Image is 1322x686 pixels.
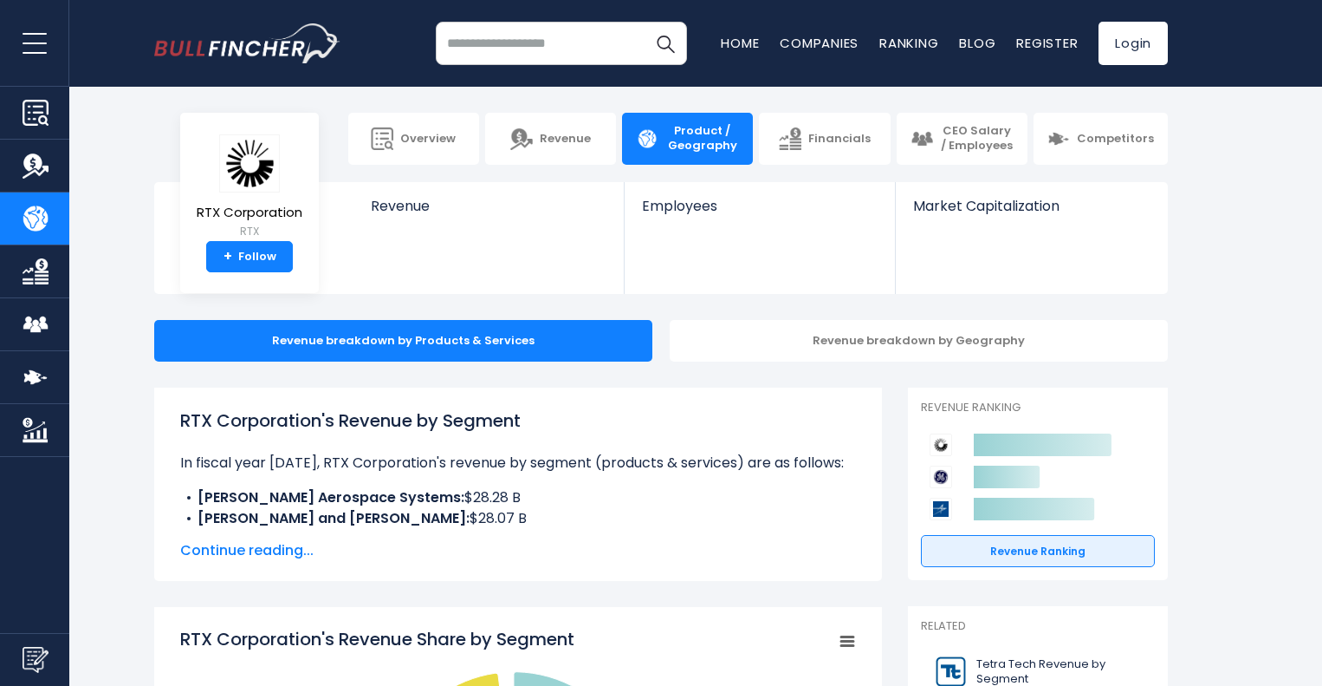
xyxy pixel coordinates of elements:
[180,487,856,508] li: $28.28 B
[625,182,894,244] a: Employees
[197,224,302,239] small: RTX
[1077,132,1154,147] span: Competitors
[780,34,859,52] a: Companies
[540,132,591,147] span: Revenue
[198,508,470,528] b: [PERSON_NAME] and [PERSON_NAME]:
[921,535,1155,568] a: Revenue Ranking
[644,22,687,65] button: Search
[353,182,625,244] a: Revenue
[180,408,856,434] h1: RTX Corporation's Revenue by Segment
[808,132,871,147] span: Financials
[896,182,1166,244] a: Market Capitalization
[206,241,293,272] a: +Follow
[721,34,759,52] a: Home
[930,498,952,520] img: Lockheed Martin Corporation competitors logo
[930,466,952,488] img: GE Aerospace competitors logo
[154,23,340,63] a: Go to homepage
[1098,22,1168,65] a: Login
[897,113,1027,165] a: CEO Salary / Employees
[642,198,877,214] span: Employees
[180,508,856,529] li: $28.07 B
[180,627,574,651] tspan: RTX Corporation's Revenue Share by Segment
[154,23,340,63] img: bullfincher logo
[759,113,890,165] a: Financials
[180,453,856,474] p: In fiscal year [DATE], RTX Corporation's revenue by segment (products & services) are as follows:
[959,34,995,52] a: Blog
[913,198,1149,214] span: Market Capitalization
[1034,113,1168,165] a: Competitors
[197,206,302,220] span: RTX Corporation
[180,540,856,561] span: Continue reading...
[154,320,652,362] div: Revenue breakdown by Products & Services
[485,113,616,165] a: Revenue
[879,34,938,52] a: Ranking
[940,124,1014,154] span: CEO Salary / Employees
[400,132,456,147] span: Overview
[224,249,232,265] strong: +
[930,434,952,456] img: RTX Corporation competitors logo
[196,134,303,242] a: RTX Corporation RTX
[670,320,1168,362] div: Revenue breakdown by Geography
[371,198,607,214] span: Revenue
[921,401,1155,415] p: Revenue Ranking
[921,619,1155,634] p: Related
[348,113,479,165] a: Overview
[665,124,739,154] span: Product / Geography
[198,487,464,507] b: [PERSON_NAME] Aerospace Systems:
[1016,34,1078,52] a: Register
[622,113,753,165] a: Product / Geography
